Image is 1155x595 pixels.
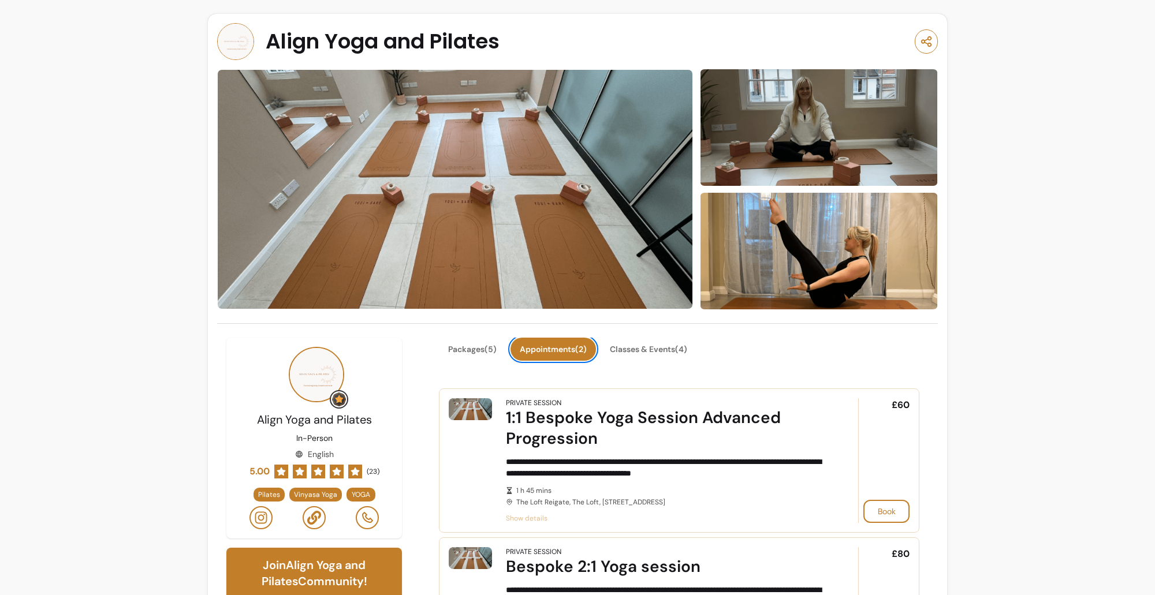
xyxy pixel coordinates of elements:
span: YOGA [352,490,370,499]
span: ( 23 ) [367,467,379,476]
span: Show details [506,514,826,523]
div: English [295,448,334,460]
div: Bespoke 2:1 Yoga session [506,556,826,577]
img: Provider image [289,347,344,402]
span: Align Yoga and Pilates [257,412,372,427]
span: 1 h 45 mins [516,486,826,495]
img: 1:1 Bespoke Yoga Session Advanced Progression [449,398,492,420]
span: Vinyasa Yoga [294,490,337,499]
img: Grow [332,392,346,406]
div: The Loft Reigate, The Loft, [STREET_ADDRESS] [506,486,826,507]
button: Packages(5) [439,338,506,361]
div: Private Session [506,547,561,556]
span: Pilates [258,490,280,499]
span: £60 [892,398,910,412]
img: Bespoke 2:1 Yoga session [449,547,492,569]
button: Appointments(2) [511,338,596,361]
img: image-1 [700,68,938,187]
p: In-Person [296,432,333,444]
img: image-0 [217,69,693,309]
h6: Join Align Yoga and Pilates Community! [236,557,393,589]
div: Private Session [506,398,561,407]
span: £80 [892,547,910,561]
img: Provider image [217,23,254,60]
button: Book [863,500,910,523]
span: Align Yoga and Pilates [266,30,500,53]
button: Classes & Events(4) [601,338,696,361]
div: 1:1 Bespoke Yoga Session Advanced Progression [506,407,826,449]
span: 5.00 [249,465,270,478]
img: image-2 [700,191,938,310]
